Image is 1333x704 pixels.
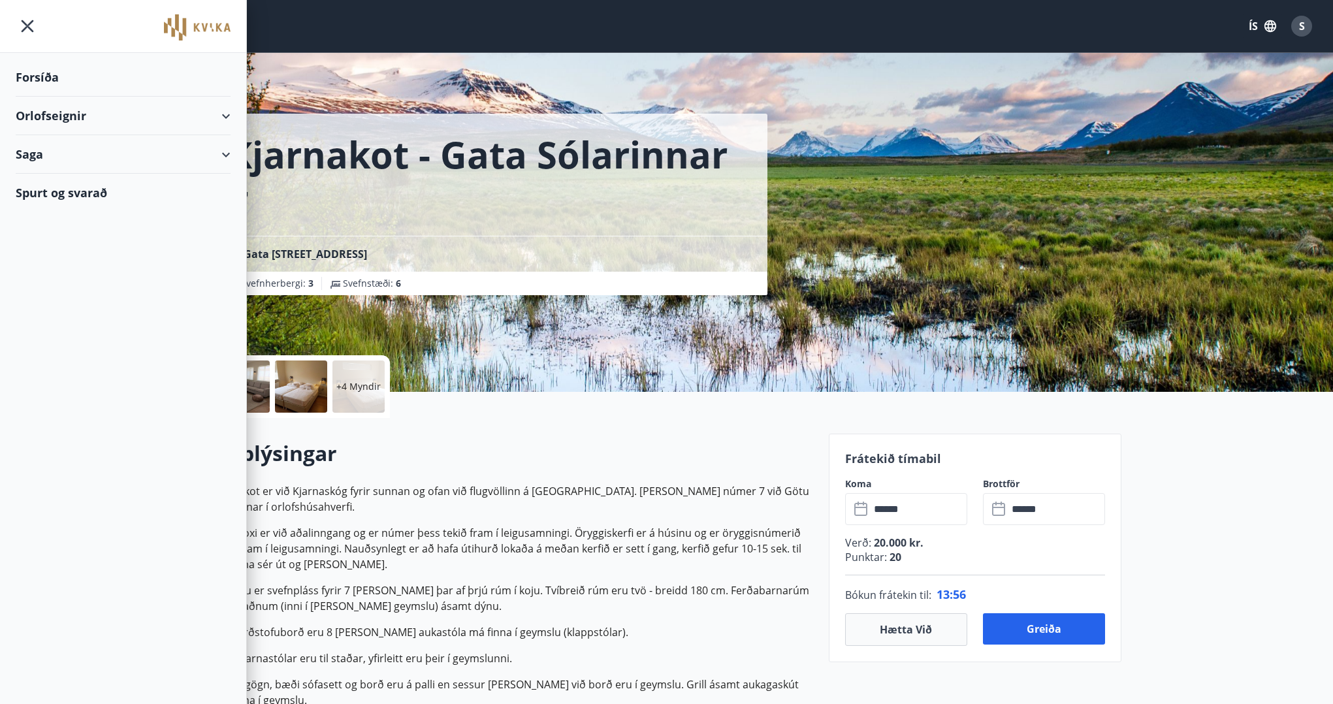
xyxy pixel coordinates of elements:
button: S [1286,10,1317,42]
span: S [1299,19,1305,33]
span: 13 : [937,586,953,602]
span: Bókun frátekin til : [845,587,931,603]
p: Í húsinu er svefnpláss fyrir 7 [PERSON_NAME] þar af þrjú rúm í koju. Tvíbreið rúm eru tvö - breid... [212,583,813,614]
p: Við borðstofuborð eru 8 [PERSON_NAME] aukastóla má finna í geymslu (klappstólar). [212,624,813,640]
label: Koma [845,477,967,490]
p: +4 Myndir [336,380,381,393]
p: Tveir barnastólar eru til staðar, yfirleitt eru þeir í geymslunni. [212,650,813,666]
span: 20.000 kr. [871,536,923,550]
div: Spurt og svarað [16,174,231,212]
button: menu [16,14,39,38]
button: Greiða [983,613,1105,645]
p: Punktar : [845,550,1105,564]
div: Forsíða [16,58,231,97]
p: Kjarnakot er við Kjarnaskóg fyrir sunnan og ofan við flugvöllinn á [GEOGRAPHIC_DATA]. [PERSON_NAM... [212,483,813,515]
label: Brottför [983,477,1105,490]
span: 6 [396,277,401,289]
span: 20 [887,550,901,564]
h2: Upplýsingar [212,439,813,468]
h1: Kjarnakot - Gata sólarinnar 7 [228,129,752,229]
span: Svefnherbergi : [241,277,313,290]
span: Svefnstæði : [343,277,401,290]
p: Lyklaboxi er við aðalinngang og er númer þess tekið fram í leigusamningi. Öryggiskerfi er á húsin... [212,525,813,572]
span: 3 [308,277,313,289]
p: Frátekið tímabil [845,450,1105,467]
div: Saga [16,135,231,174]
span: Gata [STREET_ADDRESS] [244,247,367,261]
button: Hætta við [845,613,967,646]
div: Orlofseignir [16,97,231,135]
button: ÍS [1242,14,1283,38]
p: Verð : [845,536,1105,550]
span: 56 [953,586,966,602]
img: union_logo [164,14,231,40]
